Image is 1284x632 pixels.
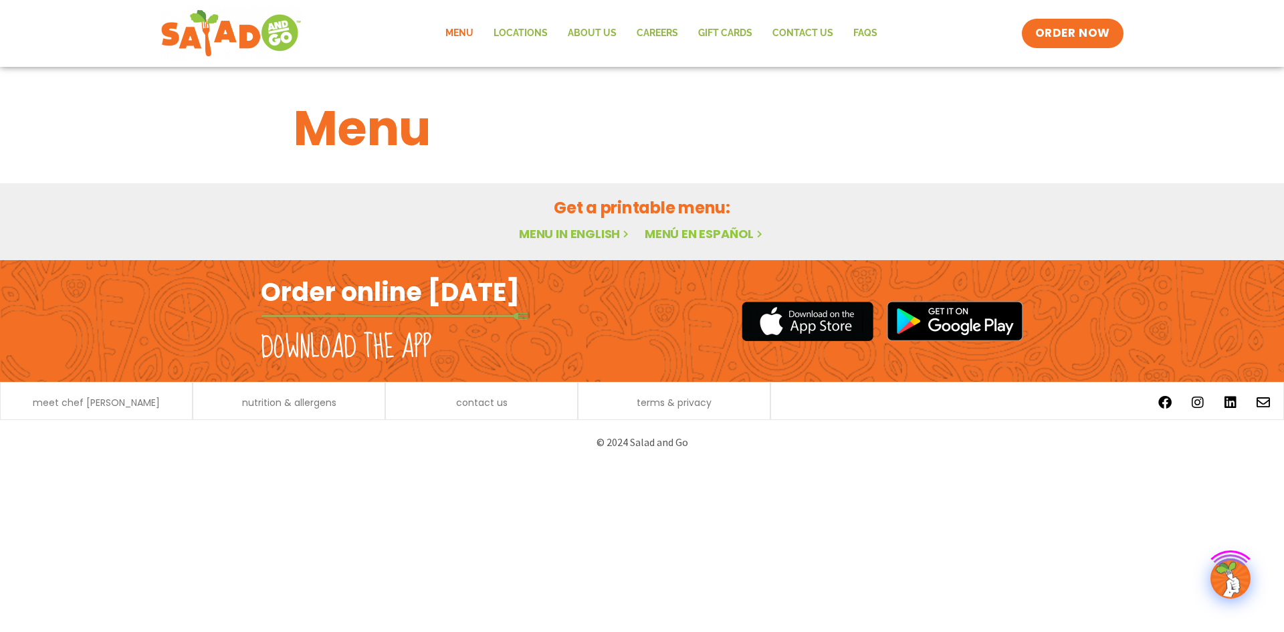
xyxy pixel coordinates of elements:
[435,18,887,49] nav: Menu
[261,276,520,308] h2: Order online [DATE]
[242,398,336,407] a: nutrition & allergens
[887,301,1023,341] img: google_play
[1022,19,1123,48] a: ORDER NOW
[261,312,528,320] img: fork
[267,433,1016,451] p: © 2024 Salad and Go
[294,196,990,219] h2: Get a printable menu:
[484,18,558,49] a: Locations
[627,18,688,49] a: Careers
[843,18,887,49] a: FAQs
[456,398,508,407] a: contact us
[1035,25,1110,41] span: ORDER NOW
[160,7,302,60] img: new-SAG-logo-768×292
[261,329,431,366] h2: Download the app
[519,225,631,242] a: Menu in English
[688,18,762,49] a: GIFT CARDS
[742,300,873,343] img: appstore
[637,398,712,407] a: terms & privacy
[762,18,843,49] a: Contact Us
[294,92,990,165] h1: Menu
[435,18,484,49] a: Menu
[645,225,765,242] a: Menú en español
[558,18,627,49] a: About Us
[33,398,160,407] a: meet chef [PERSON_NAME]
